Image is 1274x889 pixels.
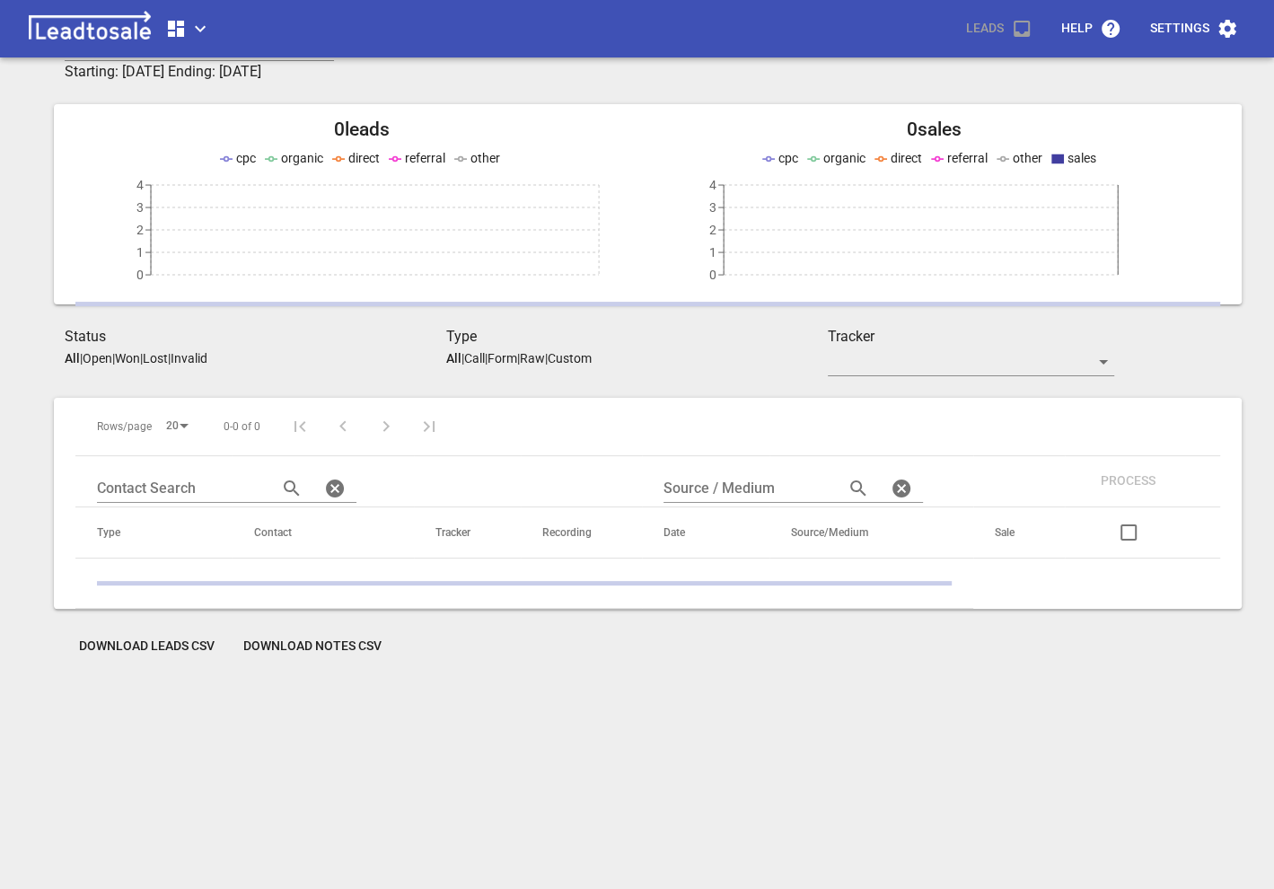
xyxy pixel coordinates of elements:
[243,638,382,656] span: Download Notes CSV
[405,151,445,165] span: referral
[1068,151,1096,165] span: sales
[224,419,260,435] span: 0-0 of 0
[709,245,716,260] tspan: 1
[83,351,112,365] p: Open
[446,326,828,348] h3: Type
[75,507,233,559] th: Type
[891,151,922,165] span: direct
[79,638,215,656] span: Download Leads CSV
[709,178,716,192] tspan: 4
[65,326,446,348] h3: Status
[414,507,521,559] th: Tracker
[973,507,1065,559] th: Sale
[488,351,517,365] p: Form
[464,351,485,365] p: Call
[233,507,414,559] th: Contact
[65,351,80,365] aside: All
[823,151,865,165] span: organic
[136,178,144,192] tspan: 4
[470,151,500,165] span: other
[709,268,716,282] tspan: 0
[642,507,769,559] th: Date
[348,151,380,165] span: direct
[65,61,1018,83] h3: Starting: [DATE] Ending: [DATE]
[159,414,195,438] div: 20
[1150,20,1209,38] p: Settings
[769,507,973,559] th: Source/Medium
[168,351,171,365] span: |
[1061,20,1093,38] p: Help
[97,419,152,435] span: Rows/page
[140,351,143,365] span: |
[446,351,461,365] aside: All
[229,630,396,663] button: Download Notes CSV
[65,630,229,663] button: Download Leads CSV
[171,351,207,365] p: Invalid
[115,351,140,365] p: Won
[709,223,716,237] tspan: 2
[828,326,1114,348] h3: Tracker
[520,351,545,365] p: Raw
[136,223,144,237] tspan: 2
[75,119,648,141] h2: 0 leads
[112,351,115,365] span: |
[461,351,464,365] span: |
[136,268,144,282] tspan: 0
[545,351,548,365] span: |
[648,119,1221,141] h2: 0 sales
[281,151,323,165] span: organic
[548,351,592,365] p: Custom
[236,151,256,165] span: cpc
[136,245,144,260] tspan: 1
[143,351,168,365] p: Lost
[485,351,488,365] span: |
[1013,151,1042,165] span: other
[136,200,144,215] tspan: 3
[22,11,158,47] img: logo
[947,151,988,165] span: referral
[778,151,798,165] span: cpc
[517,351,520,365] span: |
[521,507,642,559] th: Recording
[709,200,716,215] tspan: 3
[80,351,83,365] span: |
